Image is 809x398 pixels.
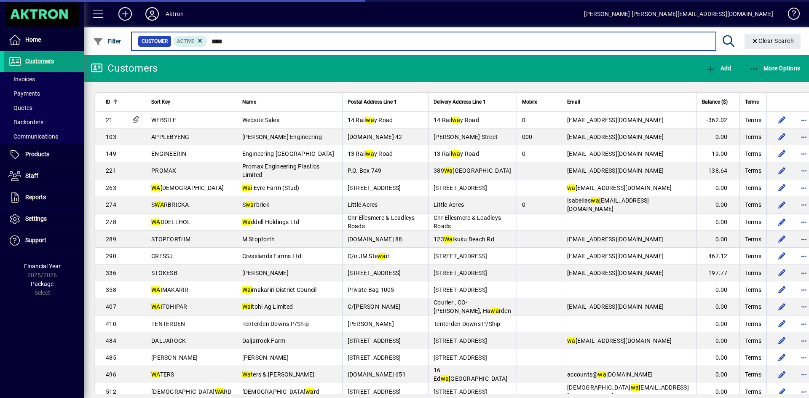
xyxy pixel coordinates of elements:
[106,134,116,140] span: 103
[242,371,251,378] em: Wa
[242,184,251,191] em: Wa
[177,38,194,44] span: Active
[151,97,170,107] span: Sort Key
[242,286,317,293] span: imakariri District Council
[567,197,649,212] span: isabellas [EMAIL_ADDRESS][DOMAIN_NAME]
[434,388,487,395] span: [STREET_ADDRESS]
[441,375,449,382] em: wa
[696,145,739,162] td: 19.00
[151,270,177,276] span: STOKESB
[444,167,453,174] em: Wa
[8,76,35,83] span: Invoices
[434,299,511,314] span: Courier , CO- [PERSON_NAME], Ha rden
[696,179,739,196] td: 0.00
[775,113,789,127] button: Edit
[151,219,191,225] span: DDELLHOL
[106,219,116,225] span: 278
[151,219,161,225] em: WA
[106,337,116,344] span: 484
[215,388,224,395] em: WA
[4,115,84,129] a: Backorders
[745,116,761,124] span: Terms
[751,37,794,44] span: Clear Search
[25,172,38,179] span: Staff
[106,236,116,243] span: 289
[151,134,190,140] span: APPLEBYENG
[775,181,789,195] button: Edit
[749,65,801,72] span: More Options
[106,117,113,123] span: 21
[434,337,487,344] span: [STREET_ADDRESS]
[522,97,557,107] div: Mobile
[151,253,173,259] span: CRESSJ
[106,97,110,107] span: ID
[242,303,293,310] span: itohi Ag Limited
[151,201,189,208] span: S RBRICKA
[174,36,207,47] mat-chip: Activation Status: Active
[242,150,334,157] span: Engineering [GEOGRAPHIC_DATA]
[696,366,739,383] td: 0.00
[242,286,251,293] em: Wa
[745,184,761,192] span: Terms
[567,253,664,259] span: [EMAIL_ADDRESS][DOMAIN_NAME]
[567,184,576,191] em: wa
[348,184,401,191] span: [STREET_ADDRESS]
[151,117,176,123] span: WEBSITE
[242,337,286,344] span: Daljarrock Farm
[8,104,32,111] span: Quotes
[434,134,498,140] span: [PERSON_NAME] Street
[490,307,499,314] em: wa
[434,367,507,382] span: 16 Ed [GEOGRAPHIC_DATA]
[567,270,664,276] span: [EMAIL_ADDRESS][DOMAIN_NAME]
[745,166,761,175] span: Terms
[348,117,393,123] span: 14 Rail y Road
[775,147,789,160] button: Edit
[434,321,501,327] span: Tenterden Downs P/Ship
[747,61,803,76] button: More Options
[745,252,761,260] span: Terms
[775,215,789,229] button: Edit
[775,300,789,313] button: Edit
[4,208,84,230] a: Settings
[366,117,374,123] em: wa
[567,97,691,107] div: Email
[366,150,374,157] em: wa
[348,388,401,395] span: [STREET_ADDRESS]
[567,337,672,344] span: [EMAIL_ADDRESS][DOMAIN_NAME]
[584,7,773,21] div: [PERSON_NAME] [PERSON_NAME][EMAIL_ADDRESS][DOMAIN_NAME]
[305,388,314,395] em: wa
[4,166,84,187] a: Staff
[775,283,789,296] button: Edit
[704,61,733,76] button: Add
[242,303,251,310] em: Wa
[522,97,537,107] span: Mobile
[775,232,789,246] button: Edit
[696,162,739,179] td: 138.64
[151,303,161,310] em: WA
[696,332,739,349] td: 0.00
[93,38,121,45] span: Filter
[745,218,761,226] span: Terms
[745,34,801,49] button: Clear
[378,253,386,259] em: wa
[745,320,761,328] span: Terms
[452,117,461,123] em: wa
[745,133,761,141] span: Terms
[242,219,300,225] span: ddell Holdings Ltd
[106,388,116,395] span: 512
[151,321,185,327] span: TENTERDEN
[139,6,166,21] button: Profile
[242,253,302,259] span: Cresslands Farms Ltd
[348,201,378,208] span: Little Acres
[151,184,224,191] span: [DEMOGRAPHIC_DATA]
[106,253,116,259] span: 290
[151,303,188,310] span: ITOHIPAR
[106,270,116,276] span: 336
[591,197,599,204] em: wa
[434,117,479,123] span: 14 Rail y Road
[151,371,174,378] span: TERS
[696,214,739,231] td: 0.00
[567,371,653,378] span: accounts@ [DOMAIN_NAME]
[106,167,116,174] span: 221
[696,264,739,281] td: 197.77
